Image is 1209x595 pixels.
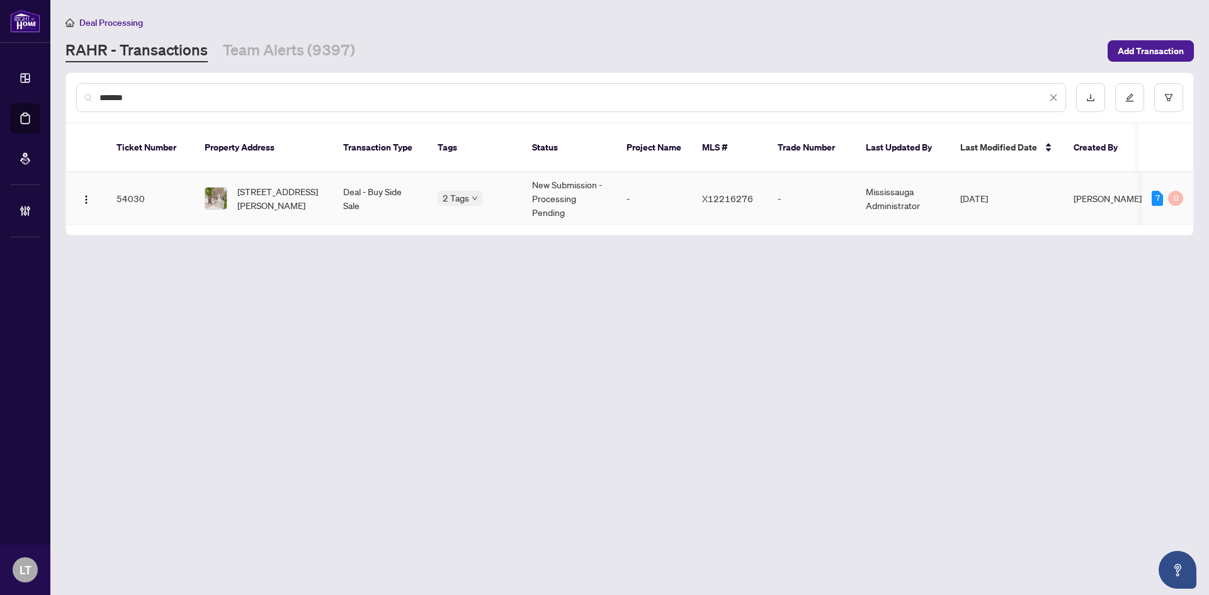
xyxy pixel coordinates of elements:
span: filter [1164,93,1173,102]
span: Last Modified Date [960,140,1037,154]
span: down [472,195,478,201]
span: LT [20,561,31,579]
th: Created By [1064,123,1139,173]
span: Add Transaction [1118,41,1184,61]
td: Mississauga Administrator [856,173,950,225]
button: download [1076,83,1105,112]
span: 2 Tags [443,191,469,205]
img: Logo [81,195,91,205]
span: [PERSON_NAME] [1074,193,1142,204]
th: Last Modified Date [950,123,1064,173]
th: Property Address [195,123,333,173]
button: Add Transaction [1108,40,1194,62]
span: [STREET_ADDRESS][PERSON_NAME] [237,184,323,212]
img: thumbnail-img [205,188,227,209]
button: Open asap [1159,551,1196,589]
span: X12216276 [702,193,753,204]
th: MLS # [692,123,768,173]
th: Last Updated By [856,123,950,173]
span: [DATE] [960,193,988,204]
span: close [1049,93,1058,102]
th: Project Name [616,123,692,173]
span: edit [1125,93,1134,102]
th: Tags [428,123,522,173]
div: 7 [1152,191,1163,206]
th: Trade Number [768,123,856,173]
div: 0 [1168,191,1183,206]
td: - [768,173,856,225]
img: logo [10,9,40,33]
a: RAHR - Transactions [65,40,208,62]
button: filter [1154,83,1183,112]
button: edit [1115,83,1144,112]
td: New Submission - Processing Pending [522,173,616,225]
button: Logo [76,188,96,208]
td: Deal - Buy Side Sale [333,173,428,225]
th: Status [522,123,616,173]
span: Deal Processing [79,17,143,28]
span: home [65,18,74,27]
th: Ticket Number [106,123,195,173]
span: download [1086,93,1095,102]
td: 54030 [106,173,195,225]
a: Team Alerts (9397) [223,40,355,62]
td: - [616,173,692,225]
th: Transaction Type [333,123,428,173]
